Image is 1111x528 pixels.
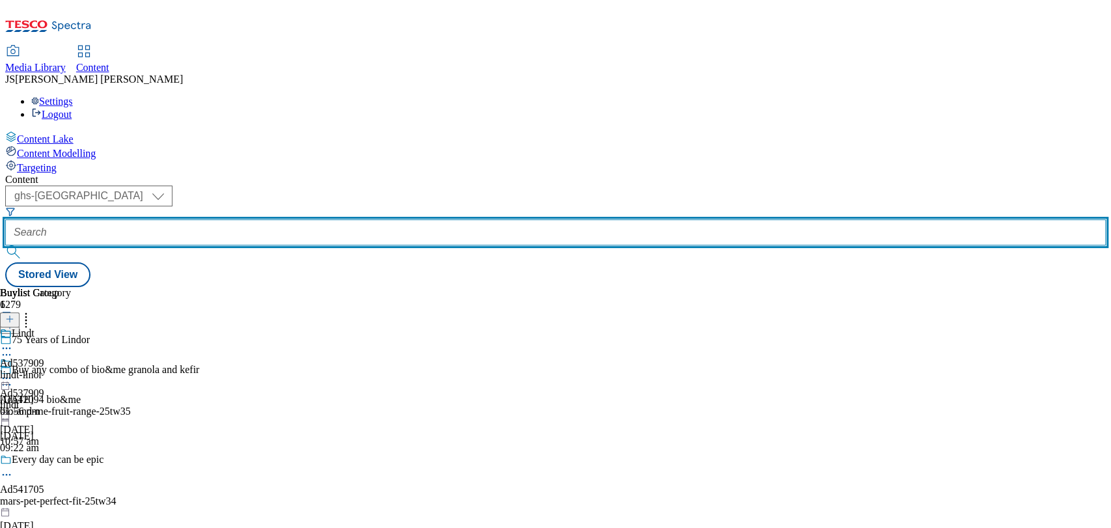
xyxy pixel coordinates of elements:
[17,133,74,145] span: Content Lake
[5,262,90,287] button: Stored View
[31,109,72,120] a: Logout
[15,74,183,85] span: [PERSON_NAME] [PERSON_NAME]
[76,62,109,73] span: Content
[17,162,57,173] span: Targeting
[5,174,1106,186] div: Content
[12,327,34,339] div: Lindt
[5,145,1106,160] a: Content Modelling
[17,148,96,159] span: Content Modelling
[12,454,103,465] div: Every day can be epic
[31,96,73,107] a: Settings
[5,74,15,85] span: JS
[5,219,1106,245] input: Search
[12,364,199,376] div: Buy any combo of bio&me granola and kefir
[5,160,1106,174] a: Targeting
[76,46,109,74] a: Content
[5,206,16,217] svg: Search Filters
[5,131,1106,145] a: Content Lake
[5,46,66,74] a: Media Library
[5,62,66,73] span: Media Library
